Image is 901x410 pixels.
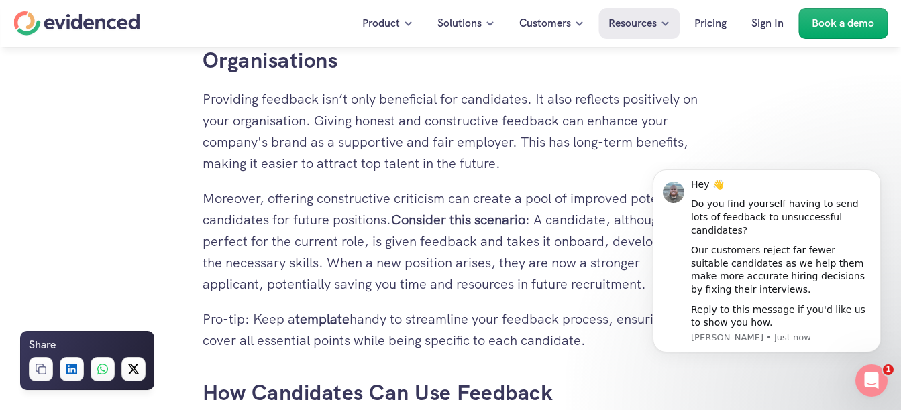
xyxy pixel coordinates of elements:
[13,11,140,36] a: Home
[437,15,482,32] p: Solutions
[608,15,657,32] p: Resources
[684,8,737,39] a: Pricing
[812,15,874,32] p: Book a demo
[741,8,794,39] a: Sign In
[29,336,56,354] h6: Share
[519,15,571,32] p: Customers
[751,15,784,32] p: Sign In
[391,211,525,228] strong: Consider this scenario
[362,15,400,32] p: Product
[633,162,901,374] iframe: Intercom notifications message
[203,188,699,295] p: Moreover, offering constructive criticism can create a pool of improved potential candidates for ...
[883,364,894,375] span: 1
[295,310,350,328] strong: template
[203,88,699,174] p: Providing feedback isn’t only beneficial for candidates. It also reflects positively on your orga...
[694,15,727,32] p: Pricing
[798,8,888,39] a: Book a demo
[203,308,699,351] p: Pro-tip: Keep a handy to streamline your feedback process, ensuring you cover all essential point...
[203,378,699,408] h3: How Candidates Can Use Feedback
[855,364,888,397] iframe: Intercom live chat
